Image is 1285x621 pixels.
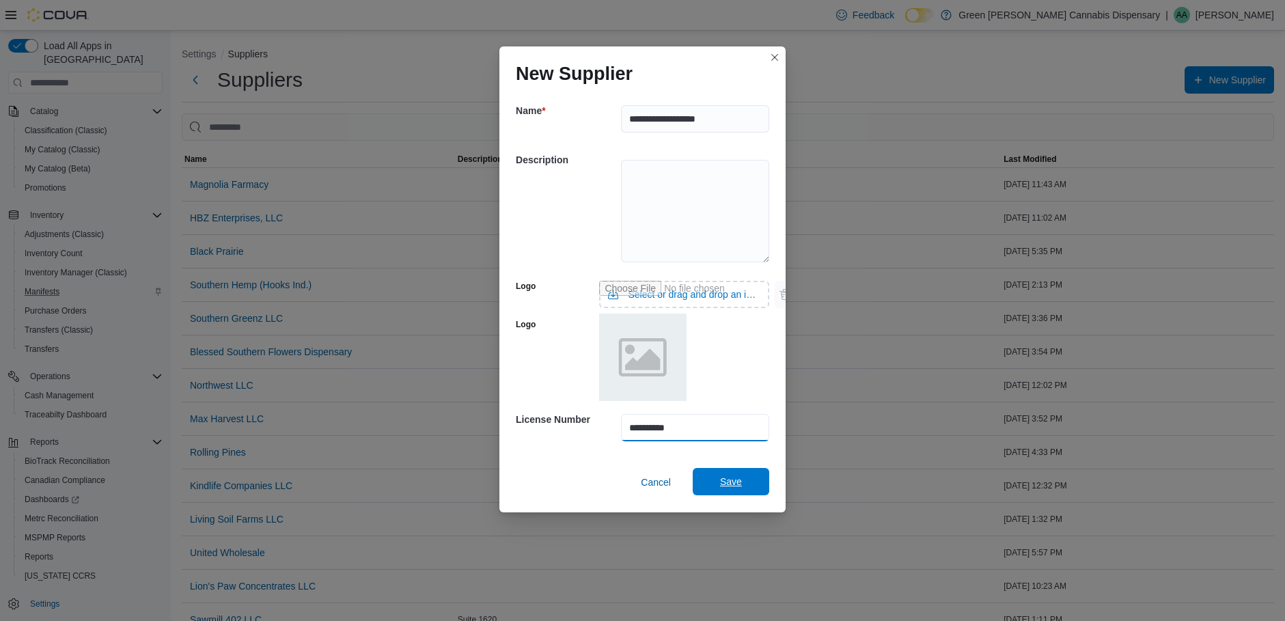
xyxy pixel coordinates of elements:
button: Cancel [635,469,676,496]
h5: Name [516,97,618,124]
label: Logo [516,319,536,330]
h5: Description [516,146,618,174]
span: Save [720,475,742,488]
h5: License Number [516,406,618,433]
input: Use aria labels when no actual label is in use [599,281,769,308]
button: Closes this modal window [766,49,783,66]
label: Logo [516,281,536,292]
span: Cancel [641,475,671,489]
img: placeholder.png [599,314,687,401]
h1: New Supplier [516,63,633,85]
button: Save [693,468,769,495]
